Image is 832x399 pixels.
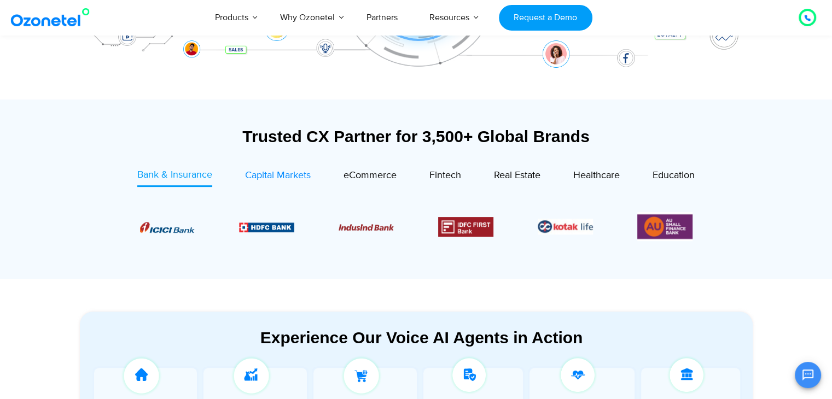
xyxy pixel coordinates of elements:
[653,169,695,181] span: Education
[137,169,212,181] span: Bank & Insurance
[139,222,195,233] img: Picture8.png
[538,219,593,234] img: Picture26.jpg
[239,222,294,232] img: Picture9.png
[438,217,493,237] img: Picture12.png
[91,328,753,347] div: Experience Our Voice AI Agents in Action
[438,217,493,237] div: 4 / 6
[245,169,311,181] span: Capital Markets
[139,220,195,233] div: 1 / 6
[344,169,397,181] span: eCommerce
[494,168,540,186] a: Real Estate
[538,219,593,234] div: 5 / 6
[344,168,397,186] a: eCommerce
[637,212,693,241] img: Picture13.png
[339,224,394,231] img: Picture10.png
[573,168,620,186] a: Healthcare
[429,169,461,181] span: Fintech
[429,168,461,186] a: Fintech
[637,212,693,241] div: 6 / 6
[80,127,753,146] div: Trusted CX Partner for 3,500+ Global Brands
[573,169,620,181] span: Healthcare
[140,212,693,241] div: Image Carousel
[494,169,540,181] span: Real Estate
[499,5,592,31] a: Request a Demo
[653,168,695,186] a: Education
[795,362,821,388] button: Open chat
[339,220,394,233] div: 3 / 6
[245,168,311,186] a: Capital Markets
[137,168,212,187] a: Bank & Insurance
[239,220,294,233] div: 2 / 6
